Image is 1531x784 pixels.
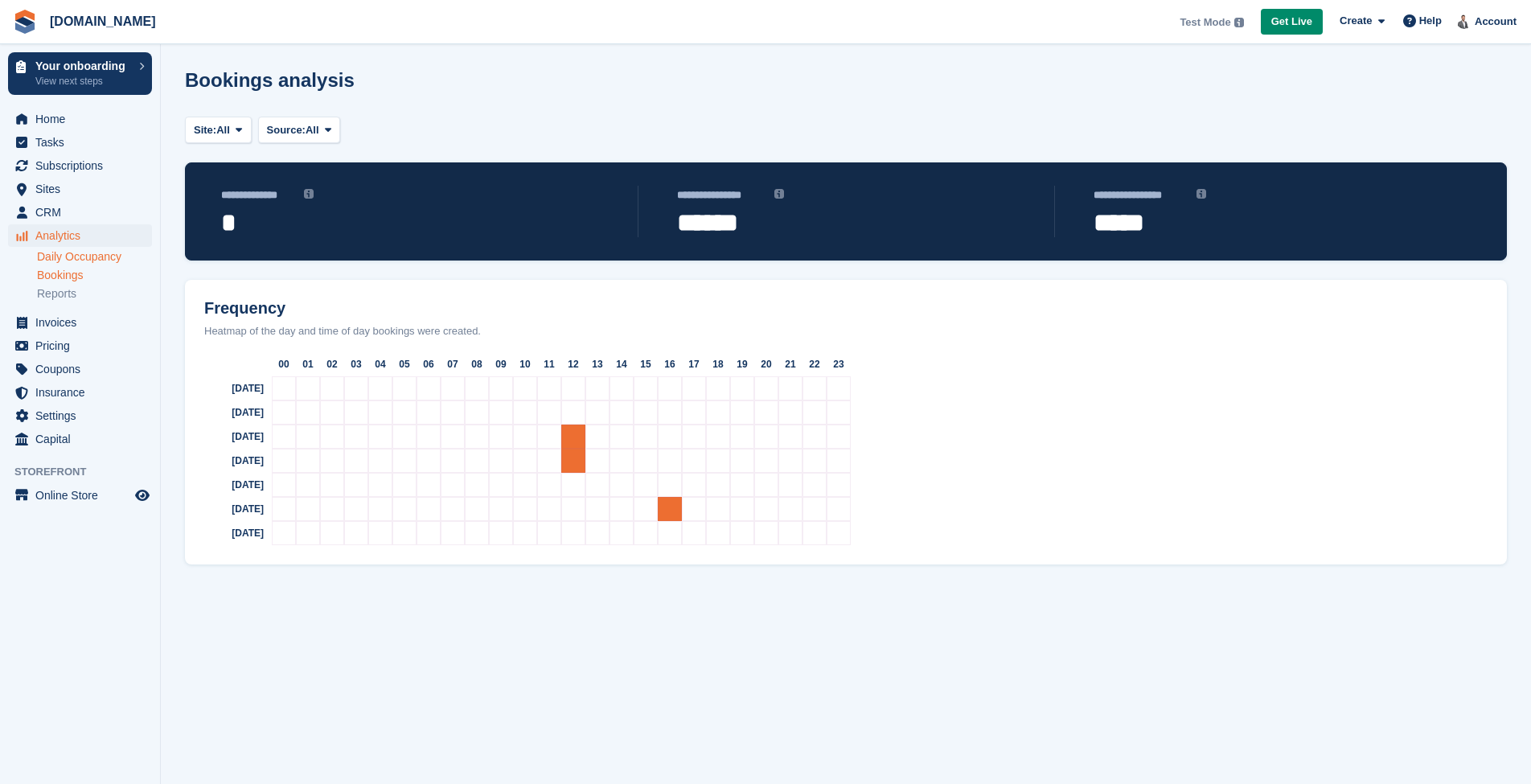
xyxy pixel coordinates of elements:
[37,286,152,302] a: Reports
[1340,13,1372,29] span: Create
[191,323,1500,339] div: Heatmap of the day and time of day bookings were created.
[441,352,465,376] div: 07
[344,352,368,376] div: 03
[35,381,132,404] span: Insurance
[1475,14,1517,30] span: Account
[682,352,706,376] div: 17
[216,122,230,138] span: All
[191,497,272,521] div: [DATE]
[35,428,132,450] span: Capital
[35,358,132,380] span: Coupons
[191,425,272,449] div: [DATE]
[8,484,152,507] a: menu
[8,201,152,224] a: menu
[133,486,152,505] a: Preview store
[306,122,319,138] span: All
[35,178,132,200] span: Sites
[37,268,152,283] a: Bookings
[35,404,132,427] span: Settings
[320,352,344,376] div: 02
[35,201,132,224] span: CRM
[1234,18,1244,27] img: icon-info-grey-7440780725fd019a000dd9b08b2336e03edf1995a4989e88bcd33f0948082b44.svg
[35,311,132,334] span: Invoices
[8,154,152,177] a: menu
[1271,14,1312,30] span: Get Live
[191,521,272,545] div: [DATE]
[43,8,162,35] a: [DOMAIN_NAME]
[185,69,355,91] h1: Bookings analysis
[191,473,272,497] div: [DATE]
[392,352,417,376] div: 05
[8,224,152,247] a: menu
[8,311,152,334] a: menu
[827,352,851,376] div: 23
[730,352,754,376] div: 19
[634,352,658,376] div: 15
[35,154,132,177] span: Subscriptions
[8,428,152,450] a: menu
[8,131,152,154] a: menu
[802,352,827,376] div: 22
[35,131,132,154] span: Tasks
[8,358,152,380] a: menu
[14,464,160,480] span: Storefront
[191,449,272,473] div: [DATE]
[8,381,152,404] a: menu
[13,10,37,34] img: stora-icon-8386f47178a22dfd0bd8f6a31ec36ba5ce8667c1dd55bd0f319d3a0aa187defe.svg
[194,122,216,138] span: Site:
[191,299,1500,318] h2: Frequency
[8,108,152,130] a: menu
[35,484,132,507] span: Online Store
[585,352,610,376] div: 13
[465,352,489,376] div: 08
[8,178,152,200] a: menu
[258,117,341,143] button: Source: All
[537,352,561,376] div: 11
[37,249,152,265] a: Daily Occupancy
[513,352,537,376] div: 10
[35,74,131,88] p: View next steps
[706,352,730,376] div: 18
[561,352,585,376] div: 12
[1419,13,1442,29] span: Help
[35,224,132,247] span: Analytics
[35,335,132,357] span: Pricing
[489,352,513,376] div: 09
[1261,9,1323,35] a: Get Live
[304,189,314,199] img: icon-info-grey-7440780725fd019a000dd9b08b2336e03edf1995a4989e88bcd33f0948082b44.svg
[191,400,272,425] div: [DATE]
[8,335,152,357] a: menu
[1456,13,1472,29] img: Ionut Grigorescu
[272,352,296,376] div: 00
[296,352,320,376] div: 01
[267,122,306,138] span: Source:
[754,352,778,376] div: 20
[8,52,152,95] a: Your onboarding View next steps
[191,376,272,400] div: [DATE]
[1180,14,1230,31] span: Test Mode
[35,60,131,72] p: Your onboarding
[1196,189,1206,199] img: icon-info-grey-7440780725fd019a000dd9b08b2336e03edf1995a4989e88bcd33f0948082b44.svg
[417,352,441,376] div: 06
[185,117,252,143] button: Site: All
[368,352,392,376] div: 04
[35,108,132,130] span: Home
[658,352,682,376] div: 16
[774,189,784,199] img: icon-info-grey-7440780725fd019a000dd9b08b2336e03edf1995a4989e88bcd33f0948082b44.svg
[8,404,152,427] a: menu
[778,352,802,376] div: 21
[610,352,634,376] div: 14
